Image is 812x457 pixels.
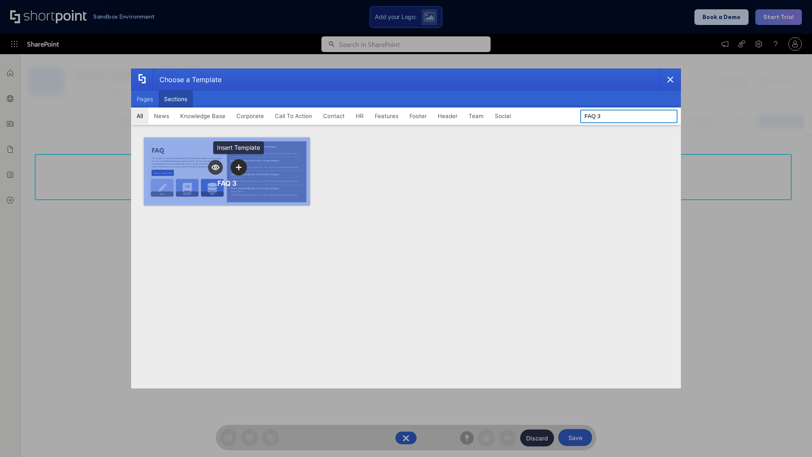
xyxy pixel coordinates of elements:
[432,107,463,124] button: Header
[489,107,516,124] button: Social
[153,69,222,90] div: Choose a Template
[231,107,269,124] button: Corporate
[175,107,231,124] button: Knowledge Base
[131,91,159,107] button: Pages
[148,107,175,124] button: News
[404,107,432,124] button: Footer
[131,107,148,124] button: All
[369,107,404,124] button: Features
[159,91,193,107] button: Sections
[580,110,678,123] input: Search
[318,107,350,124] button: Contact
[269,107,318,124] button: Call To Action
[217,179,236,187] div: FAQ 3
[770,416,812,457] iframe: Chat Widget
[350,107,369,124] button: HR
[463,107,489,124] button: Team
[131,69,681,388] div: template selector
